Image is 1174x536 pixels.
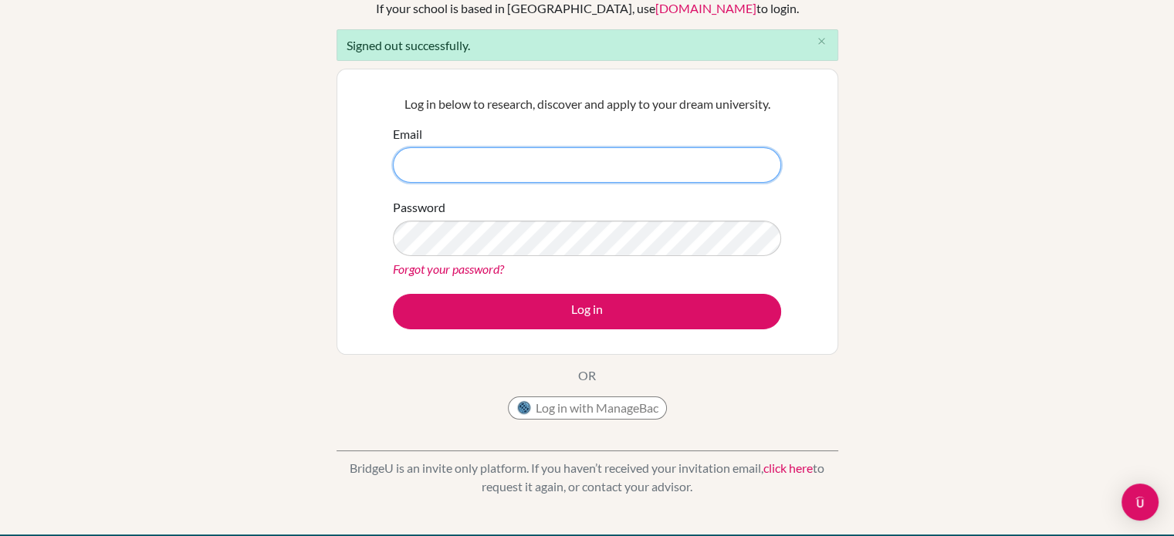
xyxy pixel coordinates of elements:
[337,459,838,496] p: BridgeU is an invite only platform. If you haven’t received your invitation email, to request it ...
[816,35,827,47] i: close
[393,95,781,113] p: Log in below to research, discover and apply to your dream university.
[337,29,838,61] div: Signed out successfully.
[393,261,504,276] a: Forgot your password?
[393,125,422,143] label: Email
[393,198,445,217] label: Password
[578,366,596,385] p: OR
[508,396,667,420] button: Log in with ManageBac
[393,294,781,329] button: Log in
[807,30,837,53] button: Close
[763,460,813,475] a: click here
[1122,484,1159,521] div: Open Intercom Messenger
[655,1,756,15] a: [DOMAIN_NAME]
